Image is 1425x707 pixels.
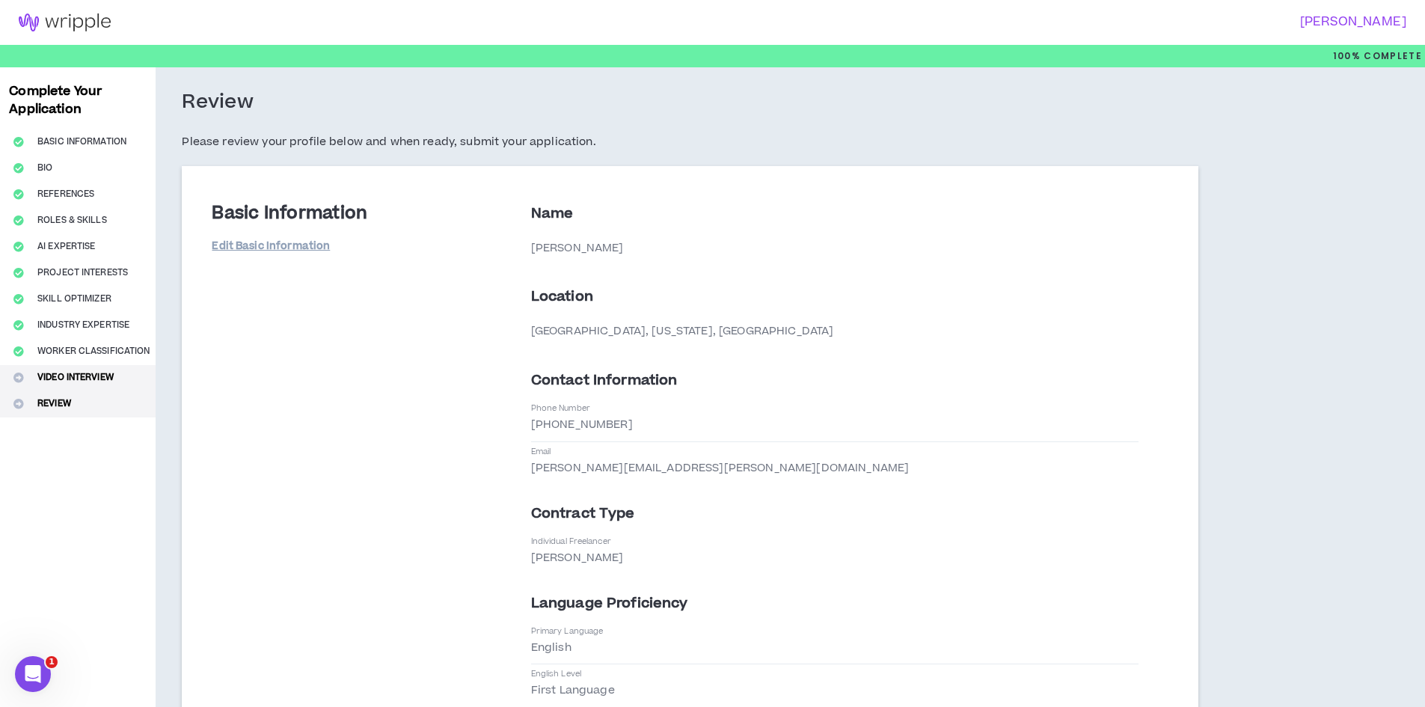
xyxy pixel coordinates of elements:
h3: [PERSON_NAME] [703,15,1406,29]
p: Phone Number [531,403,590,414]
p: Individual Freelancer [531,536,611,547]
p: Primary Language [531,625,604,637]
h3: Basic Information [212,203,367,224]
h3: Review [182,90,254,115]
span: 1 [46,656,58,668]
p: [PERSON_NAME] [531,549,624,567]
p: [PERSON_NAME] [531,239,1139,257]
p: Name [531,203,1139,224]
p: [PHONE_NUMBER] [531,416,633,434]
p: English [531,639,571,657]
iframe: Intercom live chat [15,656,51,692]
h5: Please review your profile below and when ready, submit your application. [182,133,1198,151]
p: Email [531,446,551,457]
p: First Language [531,682,615,700]
p: Location [531,287,1139,307]
p: 100% [1333,45,1422,67]
p: Language Proficiency [531,593,1139,614]
a: Edit Basic Information [212,233,330,260]
p: [PERSON_NAME][EMAIL_ADDRESS][PERSON_NAME][DOMAIN_NAME] [531,459,910,477]
p: [GEOGRAPHIC_DATA], [US_STATE], [GEOGRAPHIC_DATA] [531,322,1139,340]
h3: Complete Your Application [3,82,153,118]
p: Contact Information [531,370,1139,391]
p: Contract Type [531,504,1139,524]
span: Complete [1361,49,1422,63]
p: English Level [531,668,581,679]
